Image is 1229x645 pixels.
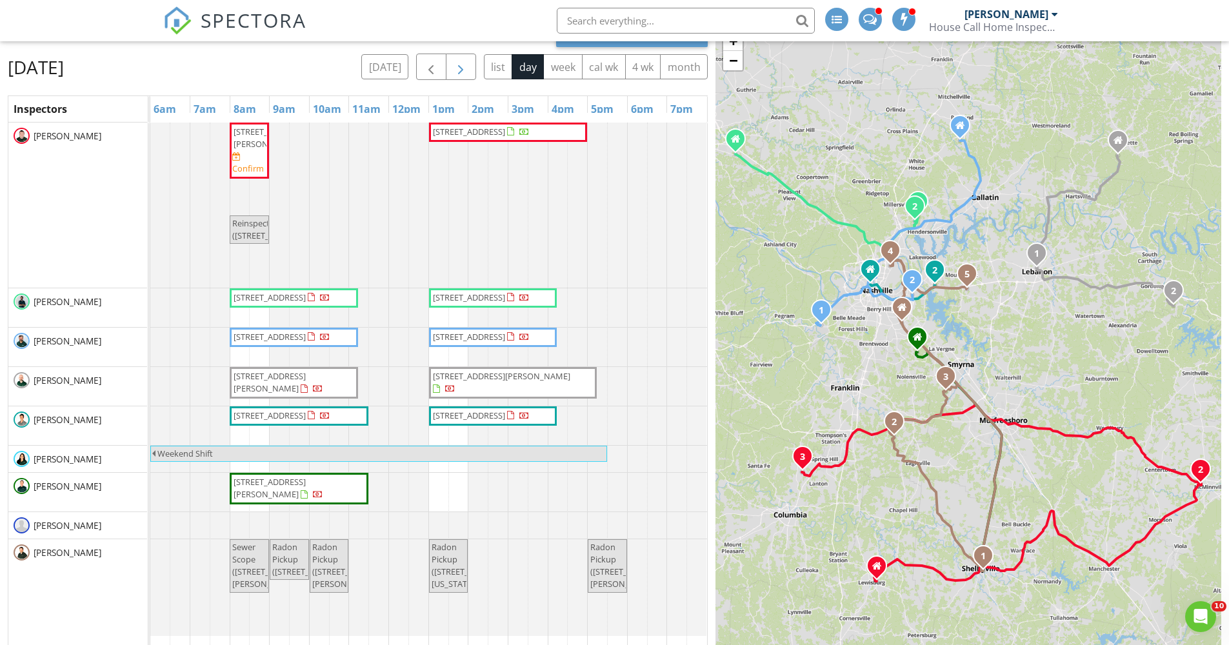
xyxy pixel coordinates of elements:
div: 611 Wilson Ave , Lebanon, TN 37087 [1037,253,1044,261]
h2: [DATE] [8,54,64,80]
i: 2 [1171,287,1176,296]
span: [PERSON_NAME] [31,546,104,559]
div: [PERSON_NAME] [964,8,1048,21]
a: 8am [230,99,259,119]
i: 5 [964,270,970,279]
i: 3 [943,373,948,382]
i: 3 [800,453,805,462]
span: [STREET_ADDRESS][PERSON_NAME] [433,370,570,382]
img: The Best Home Inspection Software - Spectora [163,6,192,35]
span: [STREET_ADDRESS] [234,410,306,421]
div: 7583 Maggie Dr, Antioch TN 37013 [917,337,925,344]
span: [PERSON_NAME] [31,480,104,493]
div: 2937 Hartsville Rd, Lafayette TN 37083 [1118,140,1126,148]
span: [PERSON_NAME] [31,413,104,426]
a: 11am [349,99,384,119]
img: mark.png [14,372,30,388]
span: Sewer Scope ([STREET_ADDRESS][PERSON_NAME]) [232,541,307,590]
i: 1 [981,552,986,561]
button: [DATE] [361,54,408,79]
a: 7am [190,99,219,119]
span: [PERSON_NAME] [31,295,104,308]
button: week [543,54,583,79]
span: 10 [1212,601,1226,611]
div: 3512 Smith Brothers Lane, Clarksville TN 37043 [735,139,743,146]
img: darrell.png [14,333,30,349]
span: Radon Pickup ([STREET_ADDRESS] [PERSON_NAME]) [590,541,665,590]
i: 1 [1034,250,1039,259]
a: 6pm [628,99,657,119]
a: 4pm [548,99,577,119]
button: Previous day [416,54,446,80]
div: 1350 Rosa L Parks Blvd Apt 401, Nashville TN 37208 [870,269,878,277]
a: 2pm [468,99,497,119]
a: 5pm [588,99,617,119]
a: Zoom in [723,32,743,51]
i: 2 [892,418,897,427]
i: 2 [932,266,937,275]
a: 3pm [508,99,537,119]
a: 10am [310,99,345,119]
span: [PERSON_NAME] [31,130,104,143]
span: Weekend Shift [157,448,213,459]
div: 2728 Nodyne Dr , Nashville, TN 37214 [912,279,920,287]
div: 5403 Zinnia Ln , Nashville, TN 37076 [935,270,943,277]
i: 4 [888,247,893,256]
iframe: Intercom live chat [1185,601,1216,632]
span: [PERSON_NAME] [31,453,104,466]
button: day [512,54,544,79]
a: 7pm [667,99,696,119]
div: 584 Lancaster Hwy , Hickman, TN 38567 [1174,290,1181,298]
a: SPECTORA [163,17,306,45]
span: [STREET_ADDRESS] [433,292,505,303]
button: cal wk [582,54,626,79]
div: 906 Virginia Ave , Nashville, TN 37216 [890,250,898,258]
div: 219 Dunnaway St , Shelbyville, TN 37160 [983,555,991,563]
span: [PERSON_NAME] [31,374,104,387]
span: [STREET_ADDRESS][PERSON_NAME] [234,476,306,500]
span: [STREET_ADDRESS] [234,331,306,342]
span: Inspectors [14,102,67,116]
img: stefanie.png [14,451,30,467]
div: 1010 Larkspur Meadows Ln, Portland TN 37148 [960,125,968,133]
div: 3014 Kingston Cir N , Mt. Juliet, TN 37122 [967,273,975,281]
span: SPECTORA [201,6,306,34]
span: [STREET_ADDRESS][PERSON_NAME] [234,370,306,394]
span: Radon Pickup ([STREET_ADDRESS][US_STATE]) [432,541,506,590]
div: 1800 Center Point Rd , Hendersonville, TN 37075 [918,201,926,209]
a: 1pm [429,99,458,119]
img: default-user-f0147aede5fd5fa78ca7ade42f37bd4542148d508eef1c3d3ea960f66861d68b.jpg [14,517,30,533]
a: 9am [270,99,299,119]
span: [STREET_ADDRESS] [234,292,306,303]
button: month [660,54,708,79]
button: 4 wk [625,54,661,79]
span: Radon Pickup ([STREET_ADDRESS]) [272,541,350,577]
span: [PERSON_NAME] [31,335,104,348]
img: patrick.png [14,412,30,428]
a: Zoom out [723,51,743,70]
button: list [484,54,513,79]
span: [STREET_ADDRESS] [433,331,505,342]
span: [STREET_ADDRESS] [433,410,505,421]
div: 109B Harrow Ct , Nashville, TN 37221 [821,310,829,317]
i: 2 [1198,466,1203,475]
div: House Call Home Inspection & Pest Control [929,21,1058,34]
a: 12pm [389,99,424,119]
span: [STREET_ADDRESS] [433,126,505,137]
div: 8513 Heirloom Blvd , College Grove, TN 37046 [894,421,902,429]
img: adam_.png [14,293,30,310]
a: 6am [150,99,179,119]
div: Confirm [232,163,264,174]
img: greg.png [14,544,30,561]
div: 200 Boson Ct LOT 18, Columbia, TN 38401 [803,456,810,464]
div: 911 Caywood Rd , Smyrna, TN 37167 [946,376,954,384]
span: [PERSON_NAME] [31,519,104,532]
i: 2 [910,276,915,285]
div: 365 Hurt Road, Lewisburg Marshall 37091 [877,566,884,573]
input: Search everything... [557,8,815,34]
div: 101 Lakeshore Dr , McMinnville, TN 37110 [1201,469,1208,477]
img: isaac.png [14,128,30,144]
span: Radon Pickup ([STREET_ADDRESS][PERSON_NAME]) [312,541,387,590]
button: Next day [446,54,476,80]
img: dave.png [14,478,30,494]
